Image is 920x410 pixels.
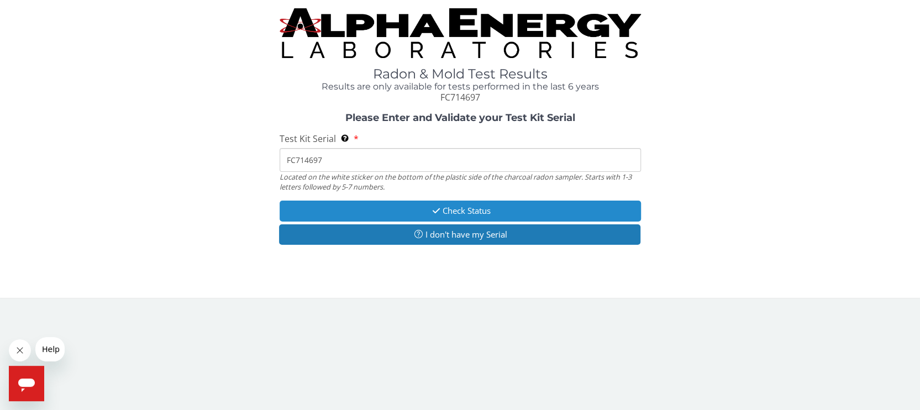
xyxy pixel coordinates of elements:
[440,91,480,103] span: FC714697
[280,67,641,81] h1: Radon & Mold Test Results
[280,201,641,221] button: Check Status
[9,366,44,401] iframe: Button to launch messaging window
[279,224,640,245] button: I don't have my Serial
[280,133,336,145] span: Test Kit Serial
[280,82,641,92] h4: Results are only available for tests performed in the last 6 years
[345,112,575,124] strong: Please Enter and Validate your Test Kit Serial
[9,339,31,361] iframe: Close message
[280,172,641,192] div: Located on the white sticker on the bottom of the plastic side of the charcoal radon sampler. Sta...
[35,337,65,361] iframe: Message from company
[280,8,641,58] img: TightCrop.jpg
